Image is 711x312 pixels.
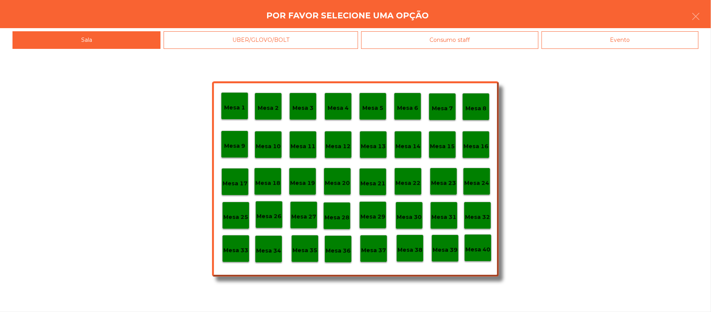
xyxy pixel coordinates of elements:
p: Mesa 6 [397,104,418,113]
p: Mesa 25 [223,213,248,222]
p: Mesa 7 [432,104,453,113]
p: Mesa 27 [291,212,316,221]
p: Mesa 22 [396,179,421,188]
p: Mesa 2 [258,104,279,113]
p: Mesa 37 [361,246,386,255]
p: Mesa 26 [257,212,282,221]
div: UBER/GLOVO/BOLT [164,31,358,49]
p: Mesa 5 [362,104,383,113]
p: Mesa 38 [397,246,422,255]
p: Mesa 35 [292,246,317,255]
p: Mesa 11 [290,142,315,151]
p: Mesa 40 [465,245,490,254]
p: Mesa 1 [224,103,245,112]
h4: Por favor selecione uma opção [267,10,429,22]
div: Evento [542,31,699,49]
p: Mesa 15 [430,142,455,151]
p: Mesa 10 [256,142,281,151]
p: Mesa 24 [464,179,489,188]
p: Mesa 29 [360,212,385,221]
p: Mesa 31 [431,213,456,222]
p: Mesa 30 [397,213,422,222]
p: Mesa 32 [465,213,490,222]
p: Mesa 19 [290,179,315,188]
div: Sala [12,31,160,49]
p: Mesa 28 [324,213,349,222]
p: Mesa 21 [360,179,385,188]
p: Mesa 33 [223,246,248,255]
div: Consumo staff [361,31,538,49]
p: Mesa 39 [433,246,458,255]
p: Mesa 36 [326,246,351,255]
p: Mesa 9 [224,142,245,151]
p: Mesa 8 [465,104,486,113]
p: Mesa 12 [326,142,351,151]
p: Mesa 3 [292,104,314,113]
p: Mesa 20 [325,179,350,188]
p: Mesa 17 [223,179,248,188]
p: Mesa 34 [256,246,281,255]
p: Mesa 13 [361,142,386,151]
p: Mesa 16 [463,142,488,151]
p: Mesa 18 [255,179,280,188]
p: Mesa 14 [396,142,421,151]
p: Mesa 4 [328,104,349,113]
p: Mesa 23 [431,179,456,188]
